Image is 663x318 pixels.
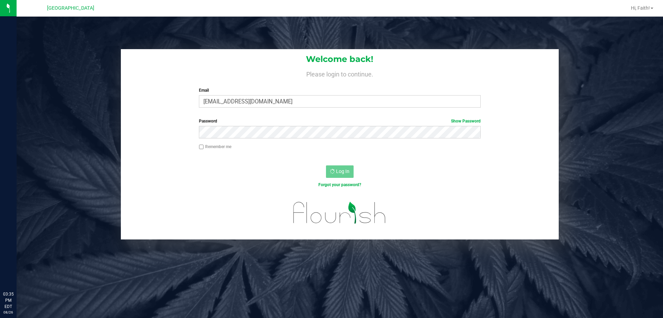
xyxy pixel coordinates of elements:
[285,195,394,230] img: flourish_logo.svg
[336,169,349,174] span: Log In
[318,182,361,187] a: Forgot your password?
[199,119,217,124] span: Password
[199,145,204,149] input: Remember me
[631,5,650,11] span: Hi, Faith!
[47,5,94,11] span: [GEOGRAPHIC_DATA]
[121,69,559,78] h4: Please login to continue.
[3,310,13,315] p: 08/26
[199,144,231,150] label: Remember me
[121,55,559,64] h1: Welcome back!
[451,119,481,124] a: Show Password
[326,165,354,178] button: Log In
[199,87,480,93] label: Email
[3,291,13,310] p: 03:35 PM EDT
